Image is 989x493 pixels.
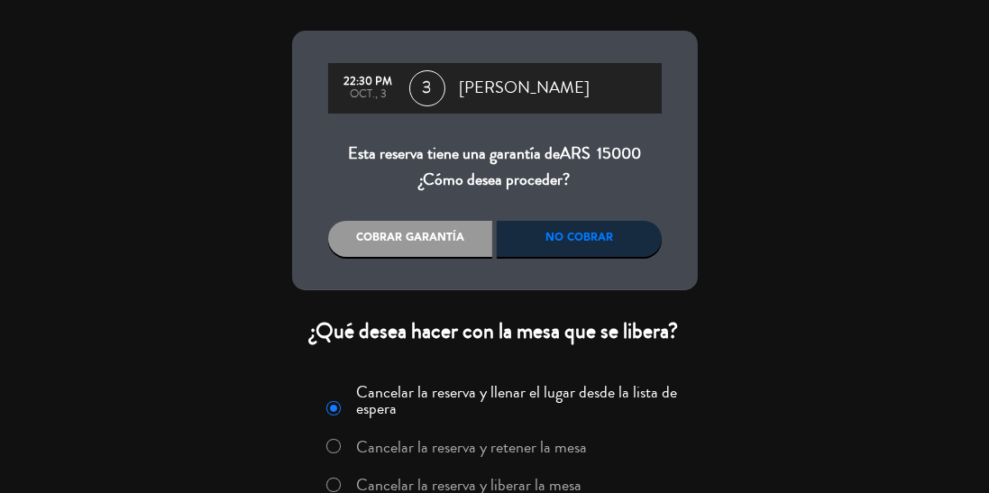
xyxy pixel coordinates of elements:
div: Esta reserva tiene una garantía de ¿Cómo desea proceder? [328,141,662,194]
div: 22:30 PM [337,76,400,88]
span: 15000 [597,142,641,165]
span: 3 [409,70,445,106]
label: Cancelar la reserva y retener la mesa [356,439,587,455]
div: No cobrar [497,221,662,257]
div: ¿Qué desea hacer con la mesa que se libera? [292,317,698,345]
label: Cancelar la reserva y llenar el lugar desde la lista de espera [356,384,686,416]
span: [PERSON_NAME] [460,75,591,102]
div: Cobrar garantía [328,221,493,257]
span: ARS [560,142,591,165]
div: oct., 3 [337,88,400,101]
label: Cancelar la reserva y liberar la mesa [356,477,581,493]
